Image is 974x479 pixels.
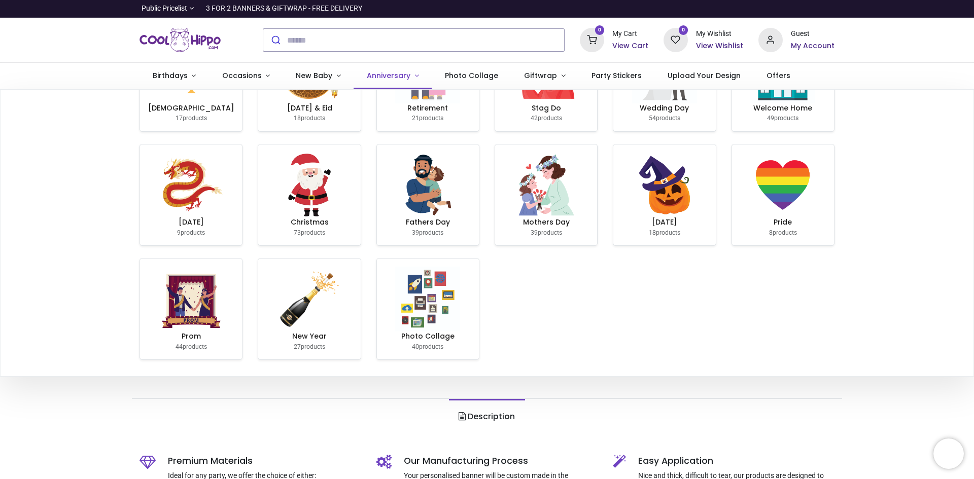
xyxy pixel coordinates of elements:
sup: 0 [679,25,688,35]
span: 44 [176,343,183,350]
span: 73 [294,229,301,236]
img: image [395,153,460,217]
a: Logo of Cool Hippo [140,26,221,54]
span: Party Stickers [592,70,642,81]
span: 18 [294,115,301,122]
small: products [531,229,562,236]
a: Anniversary [354,63,432,89]
h5: Our Manufacturing Process [404,455,598,467]
a: [DATE] 9products [140,144,242,245]
small: products [531,115,562,122]
a: 0 [580,35,604,44]
small: products [294,229,325,236]
span: 21 [412,115,419,122]
span: Anniversary [367,70,410,81]
h6: Prom [144,331,238,342]
span: 27 [294,343,301,350]
a: Mothers Day 39products [495,144,597,245]
a: New Baby [283,63,354,89]
a: [DATE] 18products [613,144,715,245]
img: image [159,153,224,217]
small: products [177,229,205,236]
a: Fathers Day 39products [377,144,479,245]
button: Submit [263,29,287,51]
a: Birthdays [140,63,209,89]
span: 8 [769,229,773,236]
small: products [176,343,207,350]
h6: Welcome Home [736,103,830,114]
span: 40 [412,343,419,350]
div: My Wishlist [696,29,743,39]
span: 39 [412,229,419,236]
iframe: Customer reviews powered by Trustpilot [621,4,834,14]
span: New Baby [296,70,332,81]
h6: Pride [736,217,830,228]
h6: [DATE] [144,217,238,228]
h6: Mothers Day [499,217,593,228]
span: Birthdays [153,70,188,81]
a: Pride 8products [732,144,834,245]
span: Occasions [222,70,262,81]
img: image [159,267,224,331]
small: products [769,229,797,236]
span: 18 [649,229,656,236]
small: products [649,229,680,236]
sup: 0 [595,25,605,35]
h6: Fathers Day [381,217,475,228]
span: 42 [531,115,538,122]
div: 3 FOR 2 BANNERS & GIFTWRAP - FREE DELIVERY [206,4,362,14]
small: products [412,115,443,122]
h6: Stag Do [499,103,593,114]
a: Description [449,399,525,434]
a: My Account [791,41,834,51]
h6: Wedding Day [617,103,711,114]
img: image [632,153,697,217]
small: products [649,115,680,122]
div: My Cart [612,29,648,39]
span: 49 [767,115,774,122]
span: 9 [177,229,181,236]
h5: Premium Materials [168,455,361,467]
h6: Christmas [262,217,356,228]
a: Giftwrap [511,63,578,89]
img: Cool Hippo [140,26,221,54]
h6: [DEMOGRAPHIC_DATA] [144,103,238,114]
small: products [294,115,325,122]
div: Guest [791,29,834,39]
img: image [277,153,342,217]
h6: Photo Collage [381,331,475,342]
a: 0 [664,35,688,44]
a: View Wishlist [696,41,743,51]
span: Photo Collage [445,70,498,81]
span: Upload Your Design [668,70,741,81]
span: Public Pricelist [142,4,187,14]
small: products [412,343,443,350]
span: 39 [531,229,538,236]
small: products [294,343,325,350]
a: Occasions [209,63,283,89]
a: Public Pricelist [140,4,194,14]
a: Prom 44products [140,259,242,359]
span: Giftwrap [524,70,557,81]
iframe: Brevo live chat [933,438,964,469]
img: image [395,267,460,331]
img: image [750,153,815,217]
span: 17 [176,115,183,122]
a: Photo Collage 40products [377,259,479,359]
img: image [277,267,342,331]
small: products [767,115,798,122]
h6: [DATE] [617,217,711,228]
a: View Cart [612,41,648,51]
span: 54 [649,115,656,122]
h6: Retirement [381,103,475,114]
a: New Year 27products [258,259,360,359]
span: Offers [767,70,790,81]
small: products [176,115,207,122]
h6: New Year [262,331,356,342]
a: Christmas 73products [258,144,360,245]
h6: [DATE] & Eid [262,103,356,114]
